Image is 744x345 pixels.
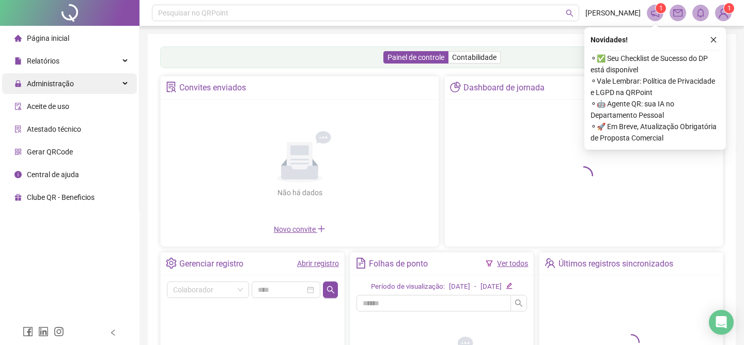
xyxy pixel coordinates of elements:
[591,34,628,45] span: Novidades !
[179,79,246,97] div: Convites enviados
[696,8,705,18] span: bell
[371,281,445,292] div: Período de visualização:
[14,35,22,42] span: home
[27,148,73,156] span: Gerar QRCode
[166,258,177,269] span: setting
[14,80,22,87] span: lock
[27,125,81,133] span: Atestado técnico
[716,5,731,21] img: 59809
[724,3,734,13] sup: Atualize o seu contato no menu Meus Dados
[591,98,720,121] span: ⚬ 🤖 Agente QR: sua IA no Departamento Pessoal
[14,194,22,201] span: gift
[14,103,22,110] span: audit
[575,166,593,185] span: loading
[591,75,720,98] span: ⚬ Vale Lembrar: Política de Privacidade e LGPD na QRPoint
[449,281,470,292] div: [DATE]
[327,286,335,294] span: search
[14,57,22,65] span: file
[450,82,461,92] span: pie-chart
[506,283,513,289] span: edit
[27,170,79,179] span: Central de ajuda
[497,259,528,268] a: Ver todos
[27,193,95,201] span: Clube QR - Beneficios
[27,34,69,42] span: Página inicial
[14,126,22,133] span: solution
[252,187,347,198] div: Não há dados
[659,5,663,12] span: 1
[23,326,33,337] span: facebook
[709,310,734,335] div: Open Intercom Messenger
[38,326,49,337] span: linkedin
[474,281,476,292] div: -
[566,9,574,17] span: search
[673,8,683,18] span: mail
[591,53,720,75] span: ⚬ ✅ Seu Checklist de Sucesso do DP está disponível
[585,7,641,19] span: [PERSON_NAME]
[452,53,497,61] span: Contabilidade
[481,281,502,292] div: [DATE]
[14,171,22,178] span: info-circle
[369,255,428,273] div: Folhas de ponto
[317,225,326,233] span: plus
[591,121,720,144] span: ⚬ 🚀 Em Breve, Atualização Obrigatória de Proposta Comercial
[515,299,523,307] span: search
[274,225,326,233] span: Novo convite
[54,326,64,337] span: instagram
[179,255,243,273] div: Gerenciar registro
[388,53,444,61] span: Painel de controle
[166,82,177,92] span: solution
[650,8,660,18] span: notification
[27,102,69,111] span: Aceite de uso
[486,260,493,267] span: filter
[727,5,731,12] span: 1
[656,3,666,13] sup: 1
[559,255,673,273] div: Últimos registros sincronizados
[710,36,717,43] span: close
[14,148,22,155] span: qrcode
[545,258,555,269] span: team
[110,329,117,336] span: left
[27,57,59,65] span: Relatórios
[355,258,366,269] span: file-text
[463,79,545,97] div: Dashboard de jornada
[27,80,74,88] span: Administração
[297,259,339,268] a: Abrir registro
